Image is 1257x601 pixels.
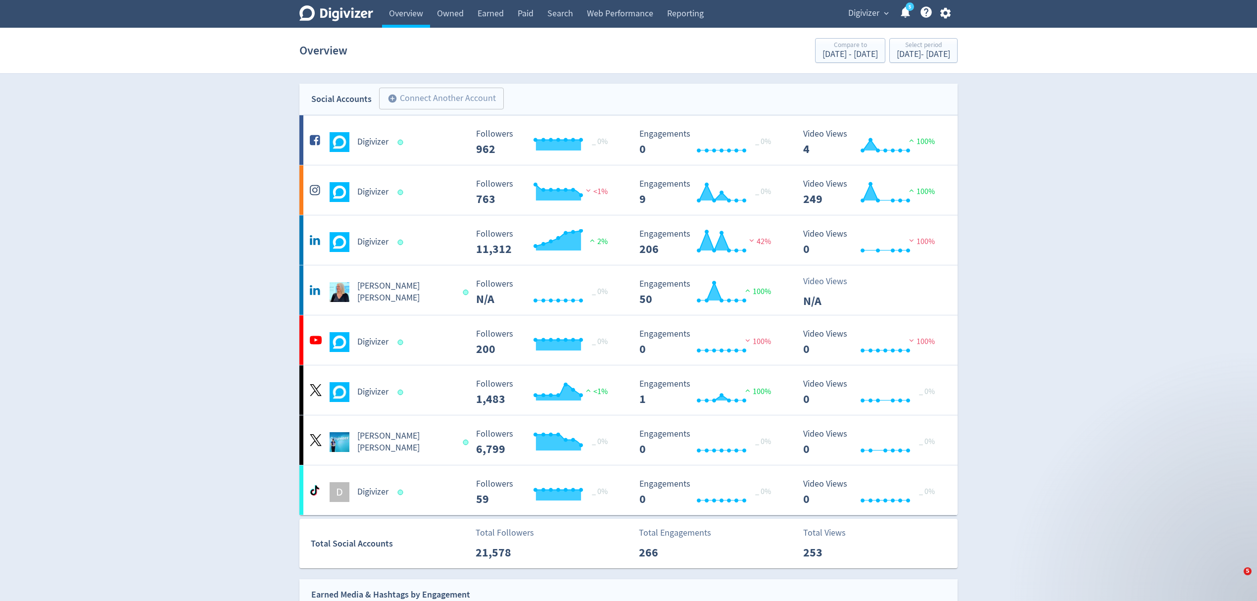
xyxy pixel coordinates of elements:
img: negative-performance.svg [907,337,917,344]
svg: Video Views 0 [798,379,947,405]
p: 266 [639,544,696,561]
span: 100% [907,137,935,147]
svg: Engagements 50 [634,279,783,305]
a: Digivizer undefinedDigivizer Followers --- Followers 763 <1% Engagements 9 Engagements 9 _ 0% Vid... [299,165,958,215]
div: Total Social Accounts [311,537,469,551]
svg: Video Views 0 [798,429,947,455]
span: 100% [907,187,935,197]
span: Data last synced: 19 Sep 2025, 10:02am (AEST) [463,440,471,445]
svg: Followers --- [471,279,620,305]
div: Social Accounts [311,92,372,106]
iframe: Intercom live chat [1223,567,1247,591]
svg: Engagements 9 [634,179,783,205]
span: Data last synced: 19 Sep 2025, 4:02am (AEST) [398,190,406,195]
span: <1% [583,187,608,197]
p: 253 [803,544,860,561]
button: Compare to[DATE] - [DATE] [815,38,885,63]
span: Data last synced: 18 Sep 2025, 4:02pm (AEST) [398,390,406,395]
h5: [PERSON_NAME] [PERSON_NAME] [357,430,454,454]
span: _ 0% [755,437,771,447]
svg: Followers --- [471,379,620,405]
button: Select period[DATE]- [DATE] [889,38,958,63]
h5: Digivizer [357,336,388,348]
svg: Engagements 0 [634,429,783,455]
span: 100% [907,237,935,247]
svg: Engagements 0 [634,329,783,355]
span: 100% [743,337,771,347]
p: 21,578 [476,544,532,561]
svg: Followers --- [471,229,620,255]
span: add_circle [387,94,397,103]
span: <1% [583,387,608,397]
span: _ 0% [755,137,771,147]
svg: Followers --- [471,179,620,205]
span: _ 0% [592,287,608,297]
p: Video Views [803,275,860,288]
p: Total Views [803,526,860,540]
svg: Video Views 0 [798,329,947,355]
img: positive-performance.svg [907,187,917,194]
div: [DATE] - [DATE] [822,50,878,59]
div: [DATE] - [DATE] [897,50,950,59]
p: Total Engagements [639,526,711,540]
h5: Digivizer [357,486,388,498]
img: negative-performance.svg [747,237,757,244]
h5: Digivizer [357,236,388,248]
span: 100% [743,387,771,397]
img: positive-performance.svg [587,237,597,244]
span: _ 0% [755,187,771,197]
div: Compare to [822,42,878,50]
h5: Digivizer [357,386,388,398]
span: Data last synced: 19 Sep 2025, 4:02am (AEST) [398,140,406,145]
span: _ 0% [919,487,935,497]
svg: Video Views 249 [798,179,947,205]
svg: Followers --- [471,329,620,355]
p: Total Followers [476,526,534,540]
a: 5 [906,2,914,11]
img: positive-performance.svg [907,137,917,144]
h5: Digivizer [357,186,388,198]
h1: Overview [299,35,347,66]
button: Digivizer [845,5,891,21]
a: Emma Lo Russo undefined[PERSON_NAME] [PERSON_NAME] Followers --- _ 0% Followers 6,799 Engagements... [299,415,958,465]
div: Select period [897,42,950,50]
span: 100% [907,337,935,347]
p: N/A [803,292,860,310]
div: D [330,482,349,502]
a: Digivizer undefinedDigivizer Followers --- Followers 11,312 2% Engagements 206 Engagements 206 42... [299,215,958,265]
img: positive-performance.svg [743,287,753,294]
h5: [PERSON_NAME] [PERSON_NAME] [357,280,454,304]
img: positive-performance.svg [583,387,593,394]
svg: Engagements 1 [634,379,783,405]
span: 100% [743,287,771,297]
span: Digivizer [848,5,879,21]
img: Digivizer undefined [330,132,349,152]
a: Digivizer undefinedDigivizer Followers --- _ 0% Followers 200 Engagements 0 Engagements 0 100% Vi... [299,315,958,365]
span: _ 0% [592,487,608,497]
svg: Engagements 206 [634,229,783,255]
svg: Followers --- [471,479,620,505]
span: _ 0% [755,487,771,497]
img: positive-performance.svg [743,387,753,394]
a: Digivizer undefinedDigivizer Followers --- Followers 1,483 <1% Engagements 1 Engagements 1 100% V... [299,365,958,415]
svg: Followers --- [471,429,620,455]
span: _ 0% [592,137,608,147]
a: Connect Another Account [372,89,504,109]
svg: Video Views 0 [798,229,947,255]
span: _ 0% [592,337,608,347]
h5: Digivizer [357,136,388,148]
span: 2% [587,237,608,247]
span: _ 0% [919,387,935,397]
img: Digivizer undefined [330,332,349,352]
a: Emma Lo Russo undefined[PERSON_NAME] [PERSON_NAME] Followers --- _ 0% Followers N/A Engagements 5... [299,265,958,315]
button: Connect Another Account [379,88,504,109]
img: Digivizer undefined [330,382,349,402]
span: _ 0% [919,437,935,447]
img: Digivizer undefined [330,232,349,252]
svg: Engagements 0 [634,129,783,155]
span: Data last synced: 19 Sep 2025, 2:01am (AEST) [398,240,406,245]
span: Data last synced: 19 Sep 2025, 2:01am (AEST) [463,290,471,295]
a: DDigivizer Followers --- _ 0% Followers 59 Engagements 0 Engagements 0 _ 0% Video Views 0 Video V... [299,465,958,515]
span: 42% [747,237,771,247]
img: Emma Lo Russo undefined [330,282,349,302]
